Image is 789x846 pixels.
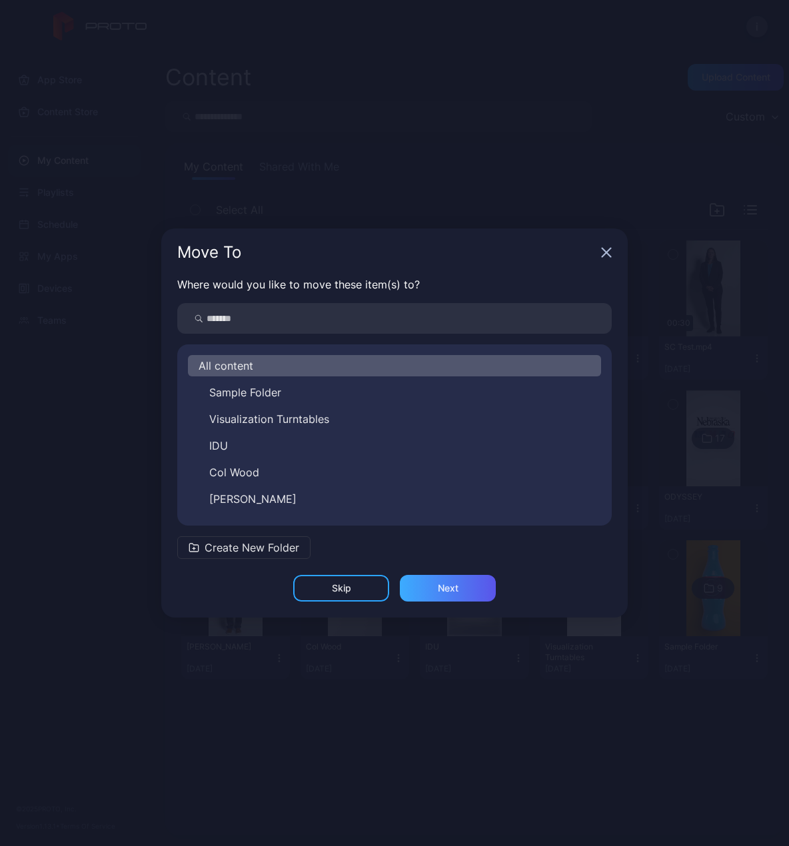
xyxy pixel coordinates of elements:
button: Col Wood [188,462,601,483]
span: Visualization Turntables [209,411,329,427]
span: All content [199,358,253,374]
span: [PERSON_NAME] [209,491,297,507]
span: Col Wood [209,464,259,480]
span: IDU [209,438,228,454]
button: Sample Folder [188,382,601,403]
button: [PERSON_NAME] [188,488,601,510]
p: Where would you like to move these item(s) to? [177,276,612,292]
button: IDU [188,435,601,456]
div: Next [438,583,458,594]
span: Sample Folder [209,384,281,400]
button: Create New Folder [177,536,311,559]
button: Visualization Turntables [188,408,601,430]
button: Next [400,575,496,602]
div: Skip [332,583,351,594]
button: Skip [293,575,389,602]
span: Create New Folder [205,540,299,556]
div: Move To [177,244,596,260]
